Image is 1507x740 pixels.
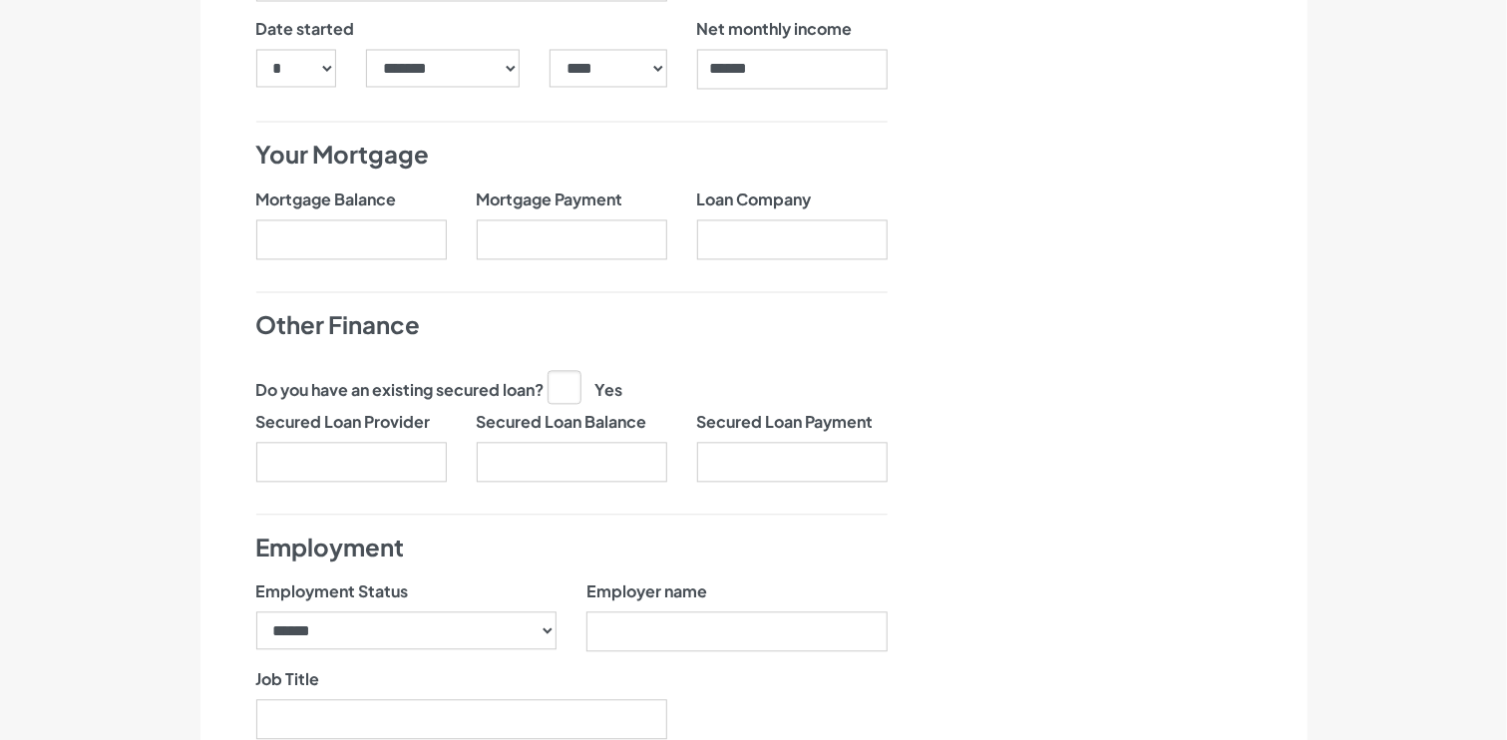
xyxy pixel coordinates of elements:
label: Date started [256,17,355,41]
label: Employment Status [256,579,409,603]
label: Net monthly income [697,17,853,41]
label: Employer name [586,579,707,603]
label: Mortgage Payment [477,187,623,211]
label: Mortgage Balance [256,187,397,211]
label: Yes [548,370,623,402]
h4: Employment [256,531,888,564]
label: Loan Company [697,187,812,211]
h4: Other Finance [256,308,888,342]
label: Secured Loan Balance [477,410,647,434]
label: Do you have an existing secured loan? [256,378,545,402]
h4: Your Mortgage [256,138,888,172]
label: Secured Loan Payment [697,410,874,434]
label: Secured Loan Provider [256,410,431,434]
label: Job Title [256,667,320,691]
